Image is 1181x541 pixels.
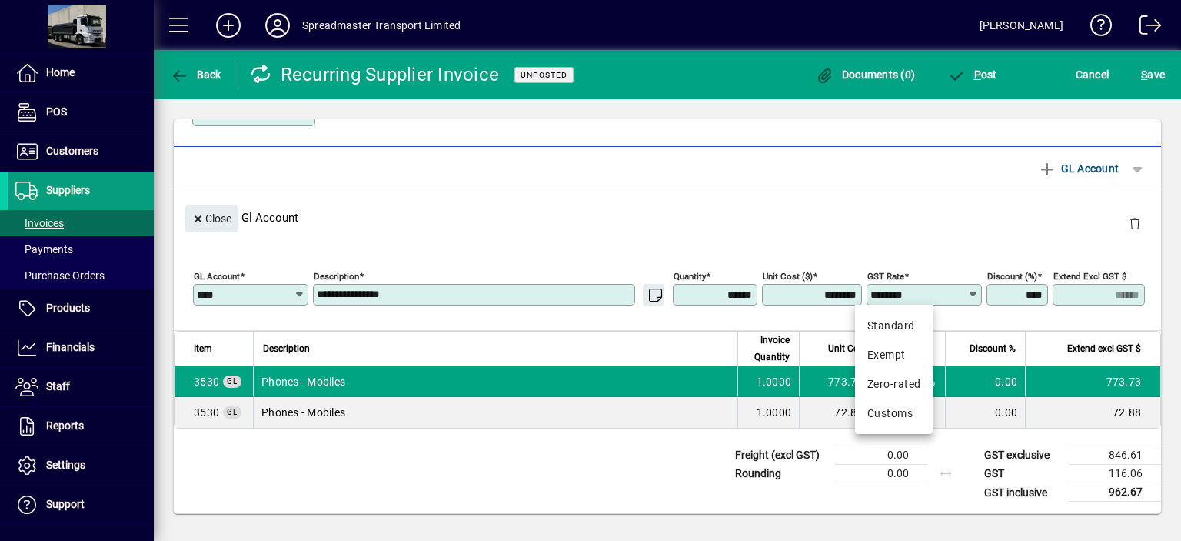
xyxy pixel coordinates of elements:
[46,66,75,78] span: Home
[855,369,933,399] mat-option: Zero-rated
[154,61,238,88] app-page-header-button: Back
[8,407,154,446] a: Reports
[250,62,500,87] div: Recurring Supplier Invoice
[8,132,154,171] a: Customers
[763,271,813,282] mat-label: Unit Cost ($)
[970,340,1016,357] span: Discount %
[976,446,1069,465] td: GST exclusive
[1141,68,1147,81] span: S
[204,12,253,39] button: Add
[1079,3,1113,53] a: Knowledge Base
[8,368,154,406] a: Staff
[1038,156,1119,181] span: GL Account
[194,340,212,357] span: Item
[799,397,883,428] td: 72.8800
[170,68,221,81] span: Back
[1116,216,1153,230] app-page-header-button: Delete
[1128,3,1162,53] a: Logout
[263,340,310,357] span: Description
[194,271,240,282] mat-label: GL Account
[747,332,790,366] span: Invoice Quantity
[8,446,154,485] a: Settings
[46,105,67,118] span: POS
[737,366,799,397] td: 1.0000
[855,311,933,340] mat-option: Standard
[867,406,920,422] div: Customs
[1053,271,1126,282] mat-label: Extend excl GST $
[46,145,98,157] span: Customers
[867,271,904,282] mat-label: GST rate
[987,271,1037,282] mat-label: Discount (%)
[46,302,90,314] span: Products
[46,419,84,432] span: Reports
[727,446,835,465] td: Freight (excl GST)
[46,341,95,353] span: Financials
[166,61,225,88] button: Back
[974,68,981,81] span: P
[302,13,461,38] div: Spreadmaster Transport Limited
[1069,446,1161,465] td: 846.61
[1030,155,1126,182] button: GL Account
[8,54,154,92] a: Home
[253,397,737,428] td: Phones - Mobiles
[314,271,359,282] mat-label: Description
[253,366,737,397] td: Phones - Mobiles
[1116,205,1153,242] button: Delete
[976,483,1069,503] td: GST inclusive
[8,329,154,367] a: Financials
[194,374,219,389] span: Phones - Mobile
[185,205,238,232] button: Close
[1076,62,1109,87] span: Cancel
[674,271,706,282] mat-label: Quantity
[174,189,1161,245] div: Gl Account
[8,93,154,132] a: POS
[1137,61,1169,88] button: Save
[1069,483,1161,503] td: 962.67
[867,347,920,363] div: Exempt
[835,465,927,483] td: 0.00
[8,236,154,262] a: Payments
[835,446,927,465] td: 0.00
[828,340,874,357] span: Unit Cost $
[8,262,154,289] a: Purchase Orders
[194,405,219,420] span: Phones - Mobile
[811,61,919,88] button: Documents (0)
[191,206,231,232] span: Close
[227,408,238,416] span: GL
[799,366,883,397] td: 773.7300
[8,486,154,524] a: Support
[15,217,64,229] span: Invoices
[1067,340,1141,357] span: Extend excl GST $
[1025,366,1160,397] td: 773.73
[737,397,799,428] td: 1.0000
[945,397,1025,428] td: 0.00
[1025,397,1160,428] td: 72.88
[46,184,90,196] span: Suppliers
[1072,61,1113,88] button: Cancel
[181,211,241,225] app-page-header-button: Close
[46,380,70,392] span: Staff
[15,269,105,282] span: Purchase Orders
[976,465,1069,483] td: GST
[727,465,835,483] td: Rounding
[15,243,73,255] span: Payments
[8,289,154,328] a: Products
[855,340,933,369] mat-option: Exempt
[815,68,915,81] span: Documents (0)
[227,377,238,386] span: GL
[855,399,933,428] mat-option: Customs
[521,70,567,80] span: Unposted
[980,13,1063,38] div: [PERSON_NAME]
[46,498,85,510] span: Support
[1141,62,1165,87] span: ave
[867,376,920,392] div: Zero-rated
[46,459,85,471] span: Settings
[943,61,1001,88] button: Post
[867,318,920,334] div: Standard
[8,210,154,236] a: Invoices
[1069,465,1161,483] td: 116.06
[945,366,1025,397] td: 0.00
[947,68,997,81] span: ost
[253,12,302,39] button: Profile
